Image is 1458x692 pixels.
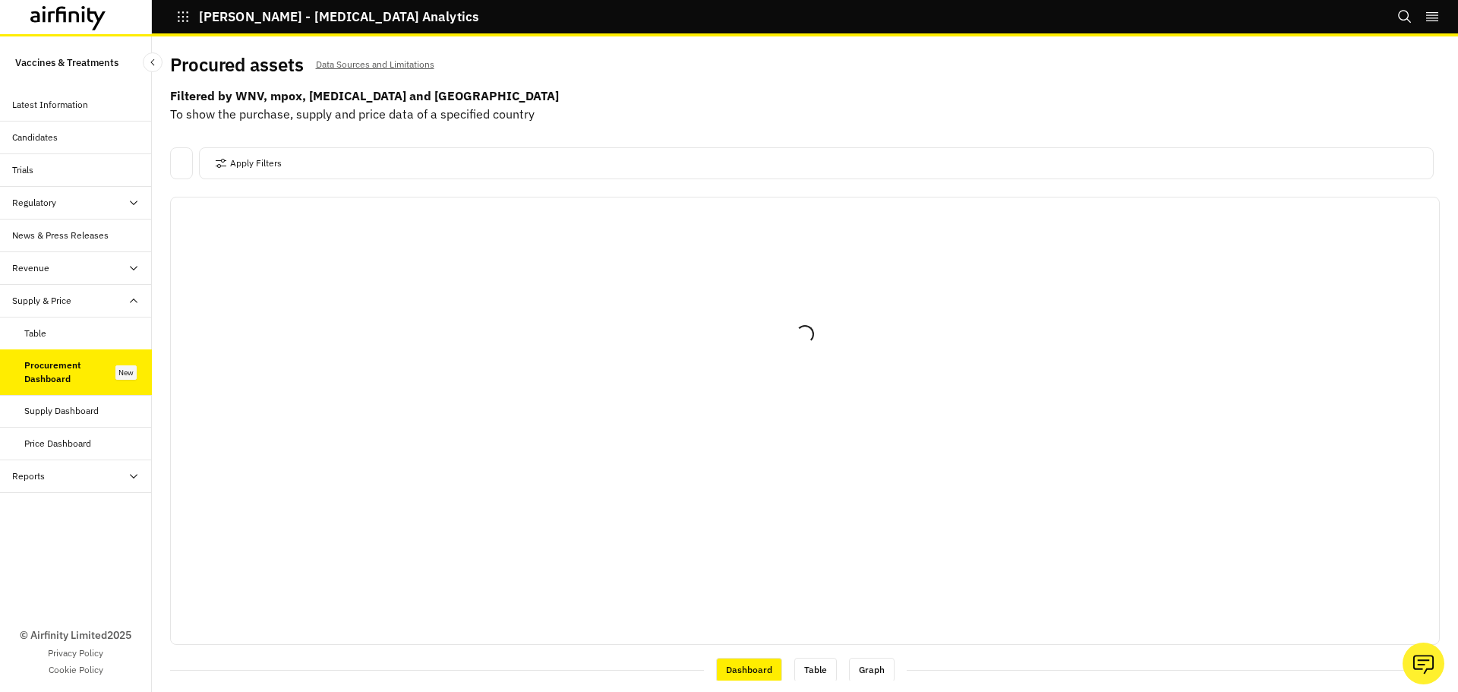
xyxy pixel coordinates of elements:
div: Table [794,658,837,682]
p: Data Sources and Limitations [316,56,434,73]
button: Apply Filters [215,151,282,175]
button: Ask our analysts [1403,643,1444,684]
div: Supply & Price [12,294,71,308]
p: © Airfinity Limited 2025 [20,627,131,643]
div: Latest Information [12,98,88,112]
div: Graph [849,658,895,682]
div: Reports [12,469,45,483]
div: Procurement Dashboard [24,359,115,386]
button: [PERSON_NAME] - [MEDICAL_DATA] Analytics [176,4,478,30]
div: Candidates [12,131,58,144]
div: Price Dashboard [24,437,91,450]
a: Cookie Policy [49,663,103,677]
button: Search [1397,4,1412,30]
p: [PERSON_NAME] - [MEDICAL_DATA] Analytics [199,10,478,24]
p: Vaccines & Treatments [15,49,118,77]
div: Table [24,327,46,340]
div: Revenue [12,261,49,275]
div: Regulatory [12,196,56,210]
a: Privacy Policy [48,646,103,660]
div: Trials [12,163,33,177]
div: Supply Dashboard [24,404,99,418]
b: Filtered by WNV, mpox, [MEDICAL_DATA] and [GEOGRAPHIC_DATA] [170,87,1440,105]
div: Dashboard [716,658,782,682]
h2: Procured assets [170,54,304,76]
div: News & Press Releases [12,229,109,242]
div: To show the purchase, supply and price data of a specified country [170,52,1440,681]
button: Close Sidebar [143,52,163,72]
div: New [115,365,137,380]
